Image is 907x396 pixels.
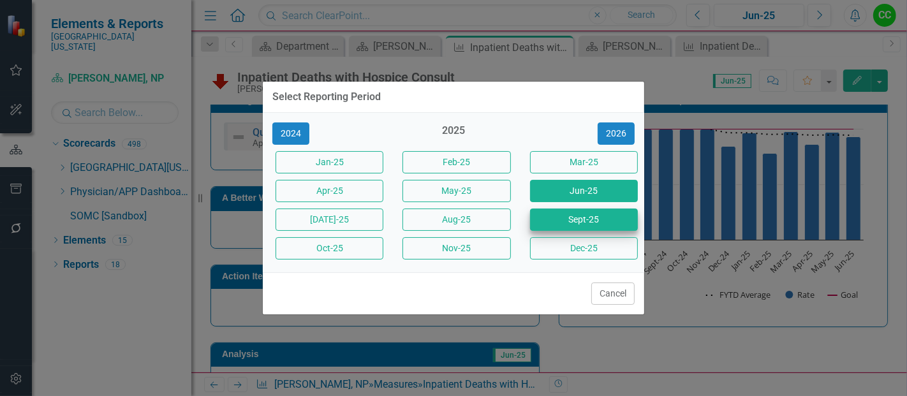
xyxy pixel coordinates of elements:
[399,124,507,145] div: 2025
[276,151,383,173] button: Jan-25
[591,282,635,305] button: Cancel
[402,151,510,173] button: Feb-25
[276,180,383,202] button: Apr-25
[402,180,510,202] button: May-25
[272,91,381,103] div: Select Reporting Period
[276,237,383,260] button: Oct-25
[598,122,635,145] button: 2026
[530,209,638,231] button: Sept-25
[530,237,638,260] button: Dec-25
[530,151,638,173] button: Mar-25
[272,122,309,145] button: 2024
[530,180,638,202] button: Jun-25
[402,209,510,231] button: Aug-25
[276,209,383,231] button: [DATE]-25
[402,237,510,260] button: Nov-25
